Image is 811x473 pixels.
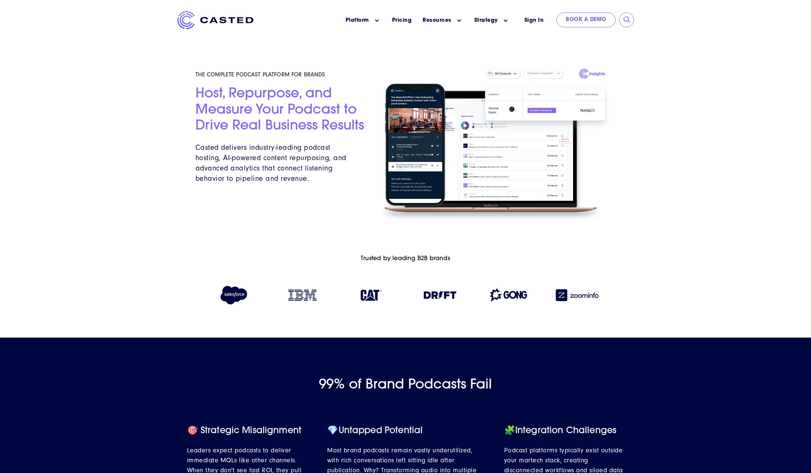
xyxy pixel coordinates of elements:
img: Zoominfo logo [556,289,599,301]
input: Submit [623,16,631,24]
img: Drift logo [424,291,456,299]
a: Book a Demo [557,13,616,27]
a: Resources [423,17,451,24]
span: 💎 [327,427,338,435]
span: 🧩 [504,427,515,435]
span: Casted delivers industry-leading podcast hosting, AI-powered content repurposing, and advanced an... [195,143,346,183]
span: Integration Challenges [504,427,616,435]
img: Caterpillar logo [361,290,382,301]
img: Casted_Logo_Horizontal_FullColor_PUR_BLUE [177,11,253,29]
a: Pricing [392,17,412,24]
a: Strategy [474,17,498,24]
a: Platform [346,17,369,24]
h6: Trusted by leading B2B brands [195,255,616,262]
span: Untapped Potential [327,427,423,435]
img: Salesforce logo [217,286,250,304]
h5: THE COMPLETE PODCAST PLATFORM FOR BRANDS [195,71,365,78]
a: Sign In [515,13,553,28]
img: Homepage Hero [374,65,616,225]
img: IBM logo [288,290,316,301]
nav: Main menu [264,11,515,30]
img: Gong logo [490,289,527,301]
span: 🎯 Strategic Misalignment [187,427,302,435]
h2: Host, Repurpose, and Measure Your Podcast to Drive Real Business Results [195,86,365,134]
